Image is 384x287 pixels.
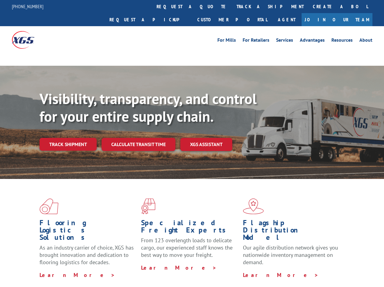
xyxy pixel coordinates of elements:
a: Advantages [300,38,325,44]
img: xgs-icon-total-supply-chain-intelligence-red [40,198,58,214]
a: Resources [331,38,353,44]
a: For Mills [217,38,236,44]
a: XGS ASSISTANT [180,138,232,151]
h1: Flagship Distribution Model [243,219,340,244]
a: [PHONE_NUMBER] [12,3,43,9]
a: Request a pickup [105,13,193,26]
a: Track shipment [40,138,97,151]
a: For Retailers [243,38,269,44]
img: xgs-icon-focused-on-flooring-red [141,198,155,214]
h1: Specialized Freight Experts [141,219,238,237]
a: Join Our Team [302,13,372,26]
a: Learn More > [40,271,115,278]
span: As an industry carrier of choice, XGS has brought innovation and dedication to flooring logistics... [40,244,134,266]
a: Learn More > [243,271,319,278]
a: Agent [272,13,302,26]
img: xgs-icon-flagship-distribution-model-red [243,198,264,214]
a: About [359,38,372,44]
p: From 123 overlength loads to delicate cargo, our experienced staff knows the best way to move you... [141,237,238,264]
b: Visibility, transparency, and control for your entire supply chain. [40,89,257,126]
a: Learn More > [141,264,217,271]
a: Services [276,38,293,44]
a: Customer Portal [193,13,272,26]
span: Our agile distribution network gives you nationwide inventory management on demand. [243,244,338,266]
h1: Flooring Logistics Solutions [40,219,137,244]
a: Calculate transit time [102,138,175,151]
